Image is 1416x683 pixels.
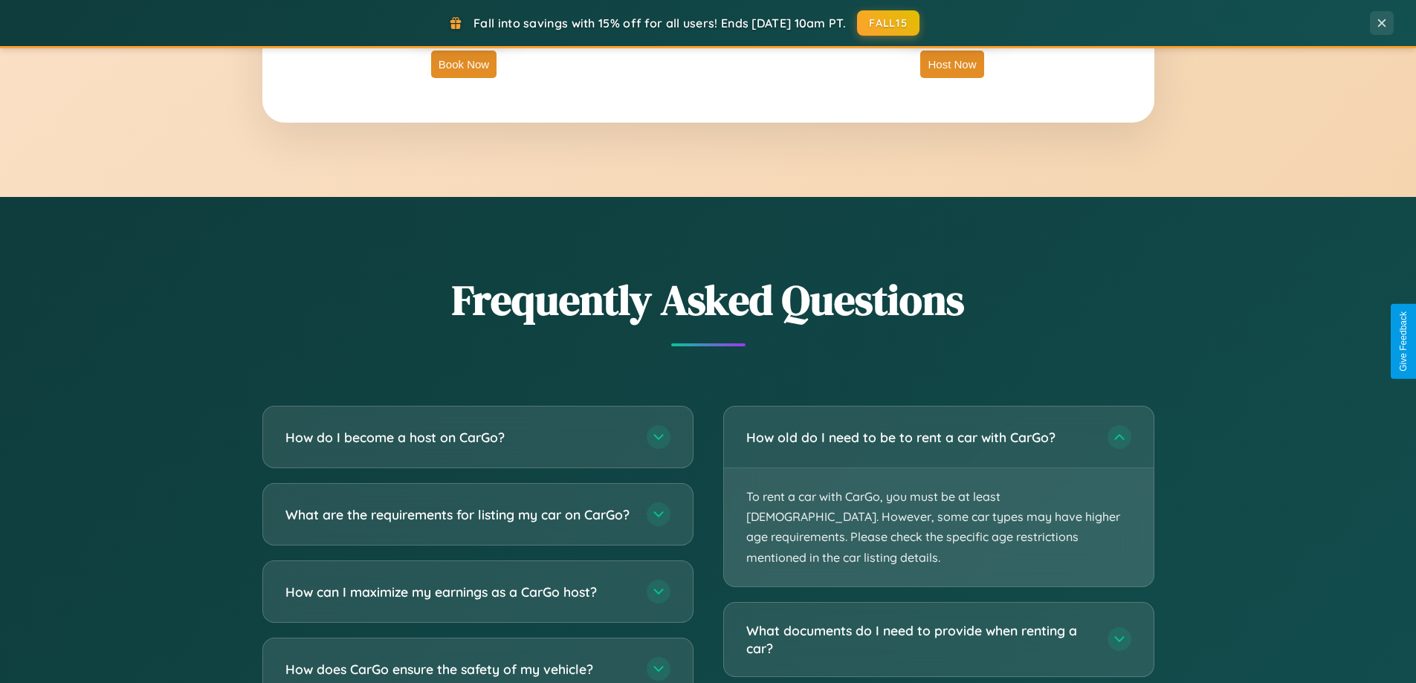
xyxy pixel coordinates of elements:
h3: How can I maximize my earnings as a CarGo host? [285,583,632,601]
h3: How old do I need to be to rent a car with CarGo? [746,428,1093,447]
h3: What documents do I need to provide when renting a car? [746,621,1093,658]
p: To rent a car with CarGo, you must be at least [DEMOGRAPHIC_DATA]. However, some car types may ha... [724,468,1154,586]
span: Fall into savings with 15% off for all users! Ends [DATE] 10am PT. [473,16,846,30]
h2: Frequently Asked Questions [262,271,1154,328]
button: Book Now [431,51,497,78]
button: Host Now [920,51,983,78]
h3: What are the requirements for listing my car on CarGo? [285,505,632,524]
div: Give Feedback [1398,311,1409,372]
button: FALL15 [857,10,919,36]
h3: How do I become a host on CarGo? [285,428,632,447]
h3: How does CarGo ensure the safety of my vehicle? [285,660,632,679]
